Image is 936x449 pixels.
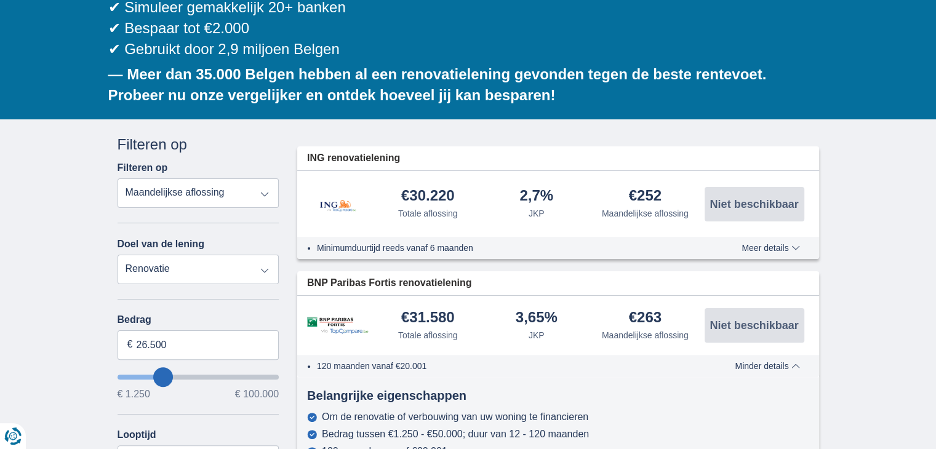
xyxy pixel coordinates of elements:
[322,411,588,423] div: Om de renovatie of verbouwing van uw woning te financieren
[307,151,400,165] span: ING renovatielening
[516,310,558,327] div: 3,65%
[307,317,369,335] img: product.pl.alt BNP Paribas Fortis
[317,360,697,372] li: 120 maanden vanaf €20.001
[519,188,553,205] div: 2,7%
[726,361,809,371] button: Minder details
[118,162,168,173] label: Filteren op
[322,429,589,440] div: Bedrag tussen €1.250 - €50.000; duur van 12 - 120 maanden
[118,429,156,440] label: Looptijd
[705,308,804,343] button: Niet beschikbaar
[118,375,279,379] input: wantToBorrow
[529,329,545,341] div: JKP
[127,338,133,352] span: €
[307,183,369,224] img: product.pl.alt ING
[297,387,819,405] div: Belangrijke eigenschappen
[732,243,809,253] button: Meer details
[118,389,150,399] span: € 1.250
[401,310,455,327] div: €31.580
[118,134,279,155] div: Filteren op
[602,207,689,220] div: Maandelijkse aflossing
[317,242,697,254] li: Minimumduurtijd reeds vanaf 6 maanden
[235,389,279,399] span: € 100.000
[118,239,204,250] label: Doel van de lening
[398,329,458,341] div: Totale aflossing
[742,244,799,252] span: Meer details
[710,320,798,331] span: Niet beschikbaar
[629,188,662,205] div: €252
[710,199,798,210] span: Niet beschikbaar
[629,310,662,327] div: €263
[529,207,545,220] div: JKP
[108,66,767,103] b: — Meer dan 35.000 Belgen hebben al een renovatielening gevonden tegen de beste rentevoet. Probeer...
[602,329,689,341] div: Maandelijkse aflossing
[118,314,279,325] label: Bedrag
[398,207,458,220] div: Totale aflossing
[735,362,799,370] span: Minder details
[307,276,471,290] span: BNP Paribas Fortis renovatielening
[705,187,804,221] button: Niet beschikbaar
[401,188,455,205] div: €30.220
